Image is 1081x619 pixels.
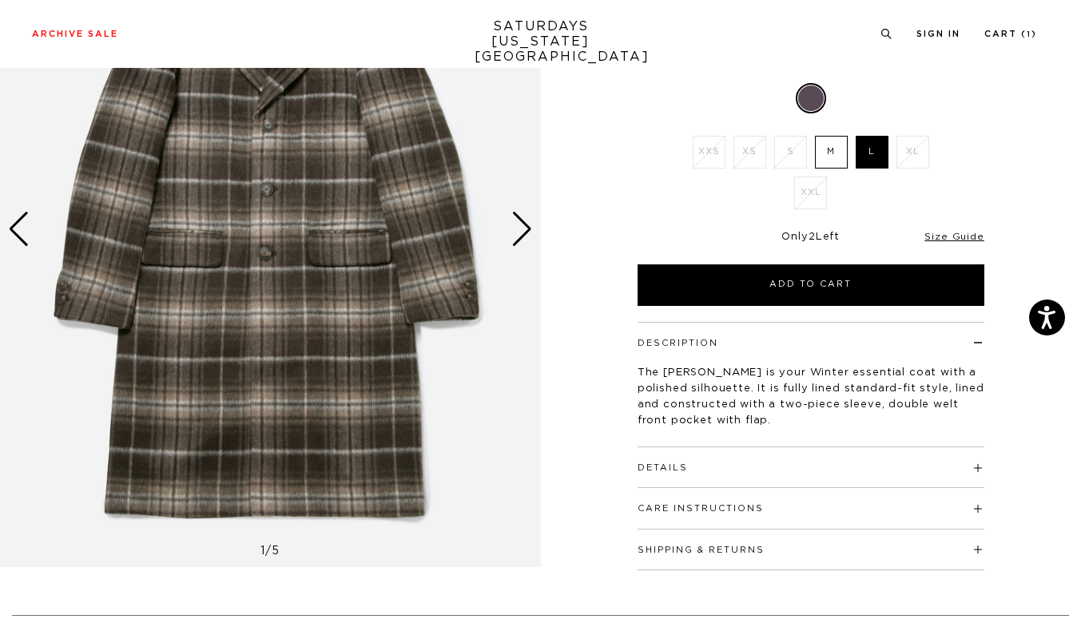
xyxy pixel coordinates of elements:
[511,212,533,247] div: Next slide
[638,365,984,429] p: The [PERSON_NAME] is your Winter essential coat with a polished silhouette. It is fully lined sta...
[809,232,816,242] span: 2
[984,30,1037,38] a: Cart (1)
[32,30,118,38] a: Archive Sale
[638,339,718,347] button: Description
[815,136,848,169] label: M
[638,264,984,306] button: Add to Cart
[638,504,764,513] button: Care Instructions
[8,212,30,247] div: Previous slide
[638,546,765,554] button: Shipping & Returns
[856,136,888,169] label: L
[260,546,265,557] span: 1
[272,546,280,557] span: 5
[916,30,960,38] a: Sign In
[924,232,984,241] a: Size Guide
[1027,31,1031,38] small: 1
[638,463,688,472] button: Details
[638,231,984,244] div: Only Left
[475,19,606,65] a: SATURDAYS[US_STATE][GEOGRAPHIC_DATA]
